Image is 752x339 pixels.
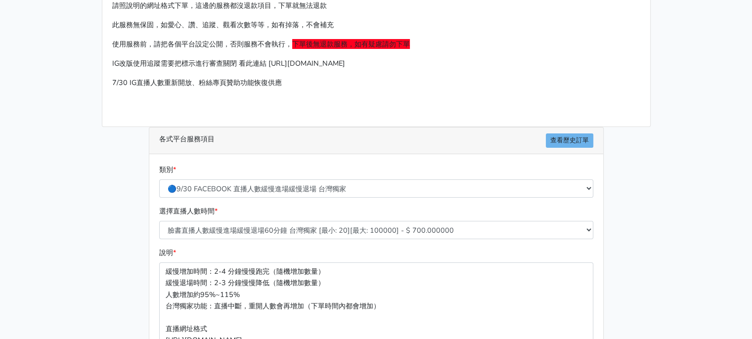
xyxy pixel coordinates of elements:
[112,58,640,69] p: IG改版使用追蹤需要把標示進行審查關閉 看此連結 [URL][DOMAIN_NAME]
[159,247,176,258] label: 說明
[112,77,640,88] p: 7/30 IG直播人數重新開放、粉絲專頁贊助功能恢復供應
[546,133,593,148] a: 查看歷史訂單
[159,206,218,217] label: 選擇直播人數時間
[112,19,640,31] p: 此服務無保固，如愛心、讚、追蹤、觀看次數等等，如有掉落，不會補充
[149,127,603,154] div: 各式平台服務項目
[292,39,410,49] span: 下單後無退款服務，如有疑慮請勿下單
[112,39,640,50] p: 使用服務前，請把各個平台設定公開，否則服務不會執行，
[159,164,176,175] label: 類別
